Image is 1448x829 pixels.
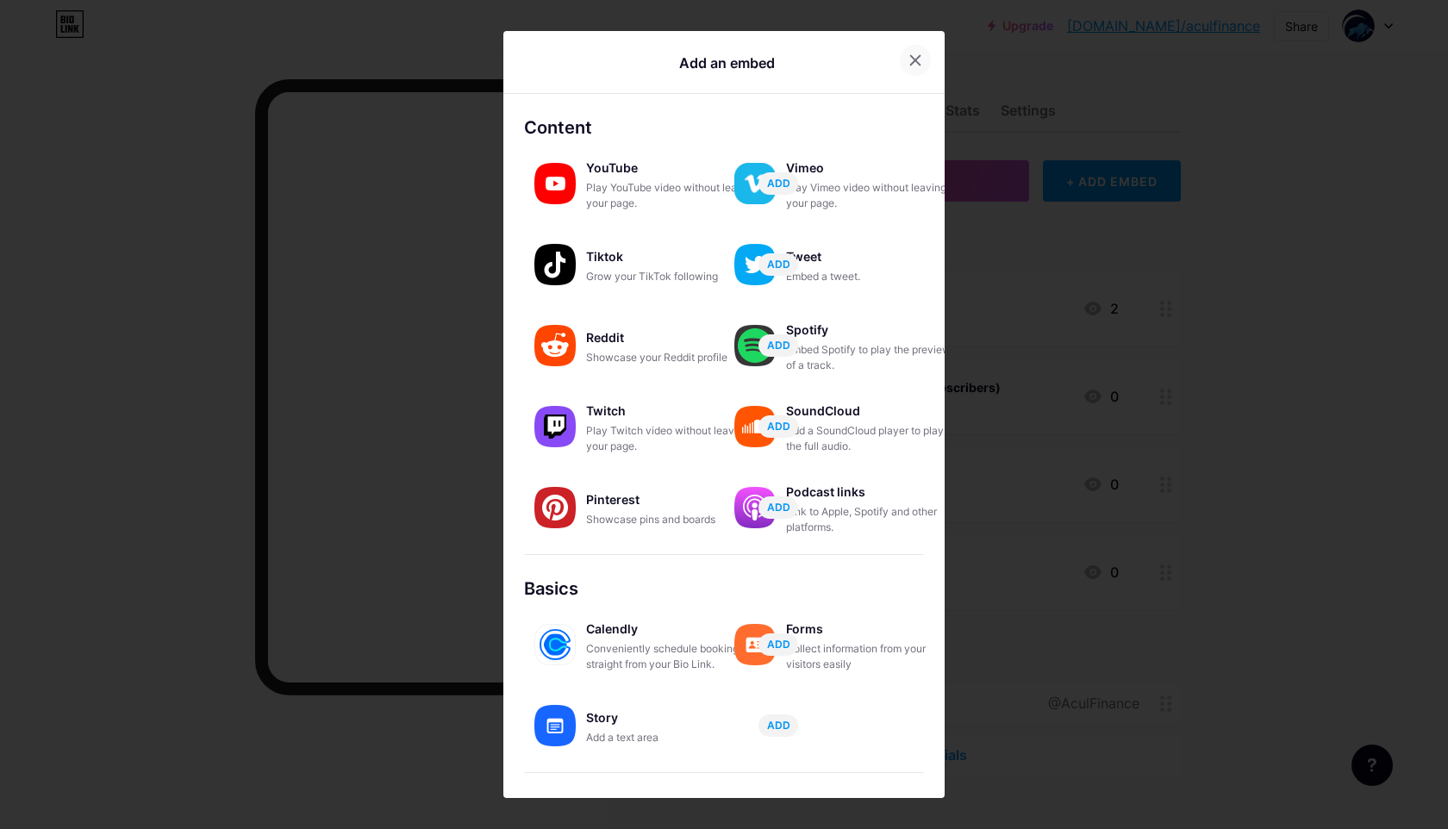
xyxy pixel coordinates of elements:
[767,718,790,732] span: ADD
[534,487,576,528] img: pinterest
[758,714,798,737] button: ADD
[734,406,776,447] img: soundcloud
[586,326,758,350] div: Reddit
[586,641,758,672] div: Conveniently schedule bookings straight from your Bio Link.
[767,176,790,190] span: ADD
[534,163,576,204] img: youtube
[758,172,798,195] button: ADD
[786,318,958,342] div: Spotify
[758,633,798,656] button: ADD
[586,350,758,365] div: Showcase your Reddit profile
[786,504,958,535] div: Link to Apple, Spotify and other platforms.
[586,180,758,211] div: Play YouTube video without leaving your page.
[524,794,924,820] div: Commerce
[767,419,790,433] span: ADD
[524,576,924,601] div: Basics
[786,342,958,373] div: Embed Spotify to play the preview of a track.
[679,53,775,73] div: Add an embed
[586,269,758,284] div: Grow your TikTok following
[586,488,758,512] div: Pinterest
[734,163,776,204] img: vimeo
[586,512,758,527] div: Showcase pins and boards
[586,730,758,745] div: Add a text area
[734,325,776,366] img: spotify
[734,624,776,665] img: forms
[767,500,790,514] span: ADD
[734,244,776,285] img: twitter
[586,706,758,730] div: Story
[524,115,924,140] div: Content
[586,617,758,641] div: Calendly
[767,257,790,271] span: ADD
[767,338,790,352] span: ADD
[786,269,958,284] div: Embed a tweet.
[786,480,958,504] div: Podcast links
[534,624,576,665] img: calendly
[758,253,798,276] button: ADD
[586,399,758,423] div: Twitch
[586,156,758,180] div: YouTube
[758,334,798,357] button: ADD
[758,496,798,519] button: ADD
[786,245,958,269] div: Tweet
[786,423,958,454] div: Add a SoundCloud player to play the full audio.
[586,423,758,454] div: Play Twitch video without leaving your page.
[534,406,576,447] img: twitch
[786,641,958,672] div: Collect information from your visitors easily
[758,415,798,438] button: ADD
[534,705,576,746] img: story
[534,244,576,285] img: tiktok
[786,156,958,180] div: Vimeo
[734,487,776,528] img: podcastlinks
[534,325,576,366] img: reddit
[786,180,958,211] div: Play Vimeo video without leaving your page.
[786,399,958,423] div: SoundCloud
[786,617,958,641] div: Forms
[767,637,790,651] span: ADD
[586,245,758,269] div: Tiktok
